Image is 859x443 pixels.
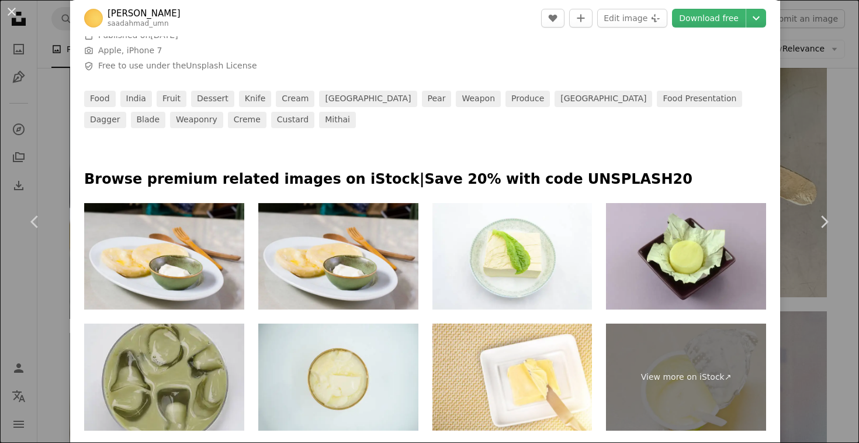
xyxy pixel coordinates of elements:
[569,9,593,28] button: Add to Collection
[84,324,244,431] img: Fresh matcha latte with ice, close-up
[422,91,452,107] a: pear
[157,91,186,107] a: fruit
[456,91,501,107] a: weapon
[98,60,257,72] span: Free to use under the
[746,9,766,28] button: Choose download size
[239,91,272,107] a: knife
[271,112,314,128] a: custard
[276,91,314,107] a: cream
[672,9,746,28] a: Download free
[84,91,116,107] a: food
[108,19,169,28] a: saadahmad_umn
[186,61,257,70] a: Unsplash License
[789,166,859,278] a: Next
[657,91,742,107] a: food presentation
[84,170,766,189] p: Browse premium related images on iStock | Save 20% with code UNSPLASH20
[131,112,166,128] a: blade
[505,91,550,107] a: produce
[432,203,593,310] img: Tofu
[258,203,418,310] img: Cheese Dumpling On The White Plate, Souse In Green Bowl. Cheese Khinkali.
[84,9,103,28] img: Go to Saad Ahmad's profile
[319,91,417,107] a: [GEOGRAPHIC_DATA]
[541,9,564,28] button: Like
[258,324,418,431] img: A Copper Bowl filled with Probiotic Yoghurt for Nepali Festival Asaar 15 Dahi Chiura Day
[606,324,766,431] a: View more on iStock↗
[120,91,152,107] a: india
[228,112,266,128] a: creme
[108,8,181,19] a: [PERSON_NAME]
[170,112,223,128] a: weaponry
[98,45,162,57] button: Apple, iPhone 7
[606,203,766,310] img: Pat of butter in foil wrapper
[597,9,667,28] button: Edit image
[555,91,652,107] a: [GEOGRAPHIC_DATA]
[432,324,593,431] img: Butter.
[84,203,244,310] img: Cheese dumpling on the white plate, souse in green bowl. Georgian traditional food. Cheese Khinkali.
[319,112,356,128] a: mithai
[191,91,234,107] a: dessert
[84,112,126,128] a: dagger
